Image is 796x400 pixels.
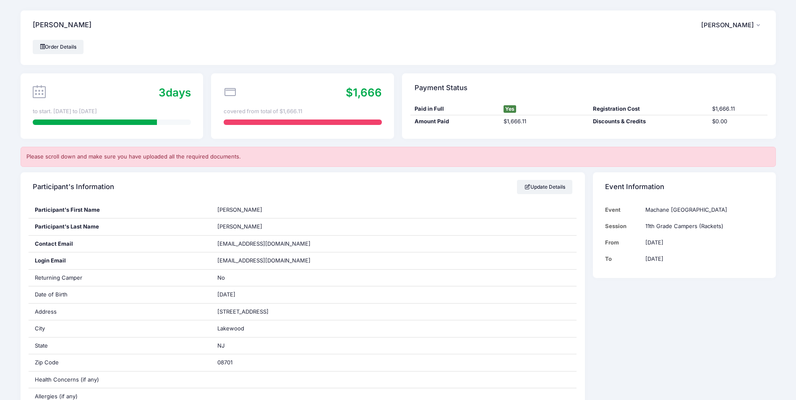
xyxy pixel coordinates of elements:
span: [PERSON_NAME] [217,223,262,230]
div: $1,666.11 [708,105,767,113]
a: Update Details [517,180,573,194]
div: Amount Paid [410,117,500,126]
div: covered from total of $1,666.11 [224,107,382,116]
td: Event [605,202,641,218]
span: [DATE] [217,291,235,298]
h4: [PERSON_NAME] [33,13,91,37]
td: Session [605,218,641,234]
td: 11th Grade Campers (Rackets) [642,218,764,234]
span: [STREET_ADDRESS] [217,308,269,315]
a: Order Details [33,40,84,54]
div: State [29,338,211,354]
span: $1,666 [346,86,382,99]
div: Discounts & Credits [589,117,708,126]
h4: Participant's Information [33,175,114,199]
td: [DATE] [642,251,764,267]
span: Lakewood [217,325,244,332]
h4: Payment Status [415,76,467,100]
div: Health Concerns (if any) [29,371,211,388]
span: [EMAIL_ADDRESS][DOMAIN_NAME] [217,257,322,265]
span: [EMAIL_ADDRESS][DOMAIN_NAME] [217,240,311,247]
div: Please scroll down and make sure you have uploaded all the required documents. [21,147,776,167]
div: Contact Email [29,236,211,252]
div: Registration Cost [589,105,708,113]
div: Participant's First Name [29,202,211,218]
button: [PERSON_NAME] [701,16,764,35]
div: Zip Code [29,354,211,371]
h4: Event Information [605,175,664,199]
span: No [217,274,225,281]
td: [DATE] [642,234,764,251]
span: 08701 [217,359,232,366]
div: Returning Camper [29,270,211,286]
span: 3 [159,86,166,99]
div: days [159,84,191,101]
div: City [29,320,211,337]
div: Date of Birth [29,286,211,303]
span: Yes [504,105,516,113]
div: to start. [DATE] to [DATE] [33,107,191,116]
span: [PERSON_NAME] [217,206,262,213]
td: From [605,234,641,251]
div: Login Email [29,252,211,269]
span: [PERSON_NAME] [701,21,754,29]
td: Machane [GEOGRAPHIC_DATA] [642,202,764,218]
div: $1,666.11 [500,117,589,126]
div: Address [29,304,211,320]
div: Paid in Full [410,105,500,113]
div: Participant's Last Name [29,218,211,235]
div: $0.00 [708,117,767,126]
span: NJ [217,342,224,349]
td: To [605,251,641,267]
